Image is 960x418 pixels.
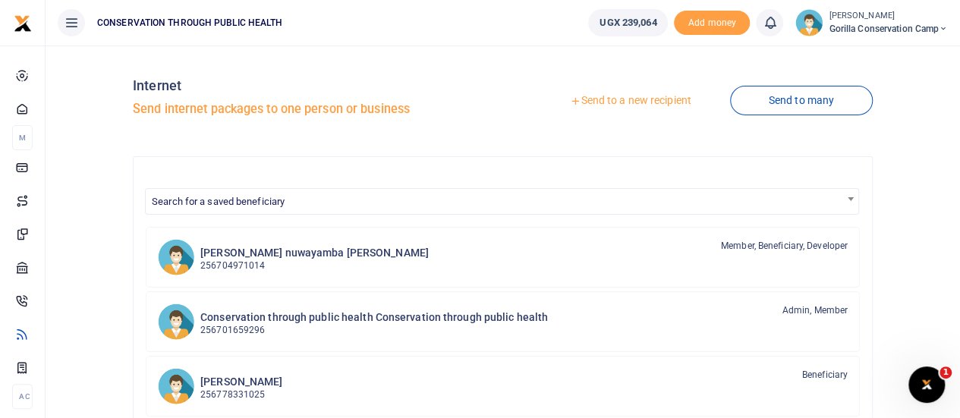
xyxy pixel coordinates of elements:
[674,16,750,27] a: Add money
[145,188,859,215] span: Search for a saved beneficiary
[829,10,948,23] small: [PERSON_NAME]
[721,239,848,253] span: Member, Beneficiary, Developer
[940,366,952,379] span: 1
[12,384,33,409] li: Ac
[14,14,32,33] img: logo-small
[146,291,860,352] a: CtphCtph Conservation through public health Conservation through public health 256701659296 Admin...
[158,303,194,340] img: CtphCtph
[133,102,496,117] h5: Send internet packages to one person or business
[14,17,32,28] a: logo-small logo-large logo-large
[908,366,945,403] iframe: Intercom live chat
[200,376,282,388] h6: [PERSON_NAME]
[146,356,860,416] a: MM [PERSON_NAME] 256778331025 Beneficiary
[588,9,668,36] a: UGX 239,064
[829,22,948,36] span: Gorilla Conservation Camp
[782,303,848,317] span: Admin, Member
[531,87,729,115] a: Send to a new recipient
[158,239,194,275] img: OjnOjn
[730,86,873,115] a: Send to many
[133,77,496,94] h4: Internet
[146,189,858,212] span: Search for a saved beneficiary
[600,15,656,30] span: UGX 239,064
[200,259,429,273] p: 256704971014
[200,247,429,259] h6: [PERSON_NAME] nuwayamba [PERSON_NAME]
[802,368,848,382] span: Beneficiary
[674,11,750,36] span: Add money
[91,16,288,30] span: CONSERVATION THROUGH PUBLIC HEALTH
[200,388,282,402] p: 256778331025
[795,9,823,36] img: profile-user
[146,227,860,288] a: OjnOjn [PERSON_NAME] nuwayamba [PERSON_NAME] 256704971014 Member, Beneficiary, Developer
[795,9,948,36] a: profile-user [PERSON_NAME] Gorilla Conservation Camp
[152,196,285,207] span: Search for a saved beneficiary
[12,125,33,150] li: M
[582,9,674,36] li: Wallet ballance
[158,368,194,404] img: MM
[200,323,548,338] p: 256701659296
[200,311,548,324] h6: Conservation through public health Conservation through public health
[674,11,750,36] li: Toup your wallet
